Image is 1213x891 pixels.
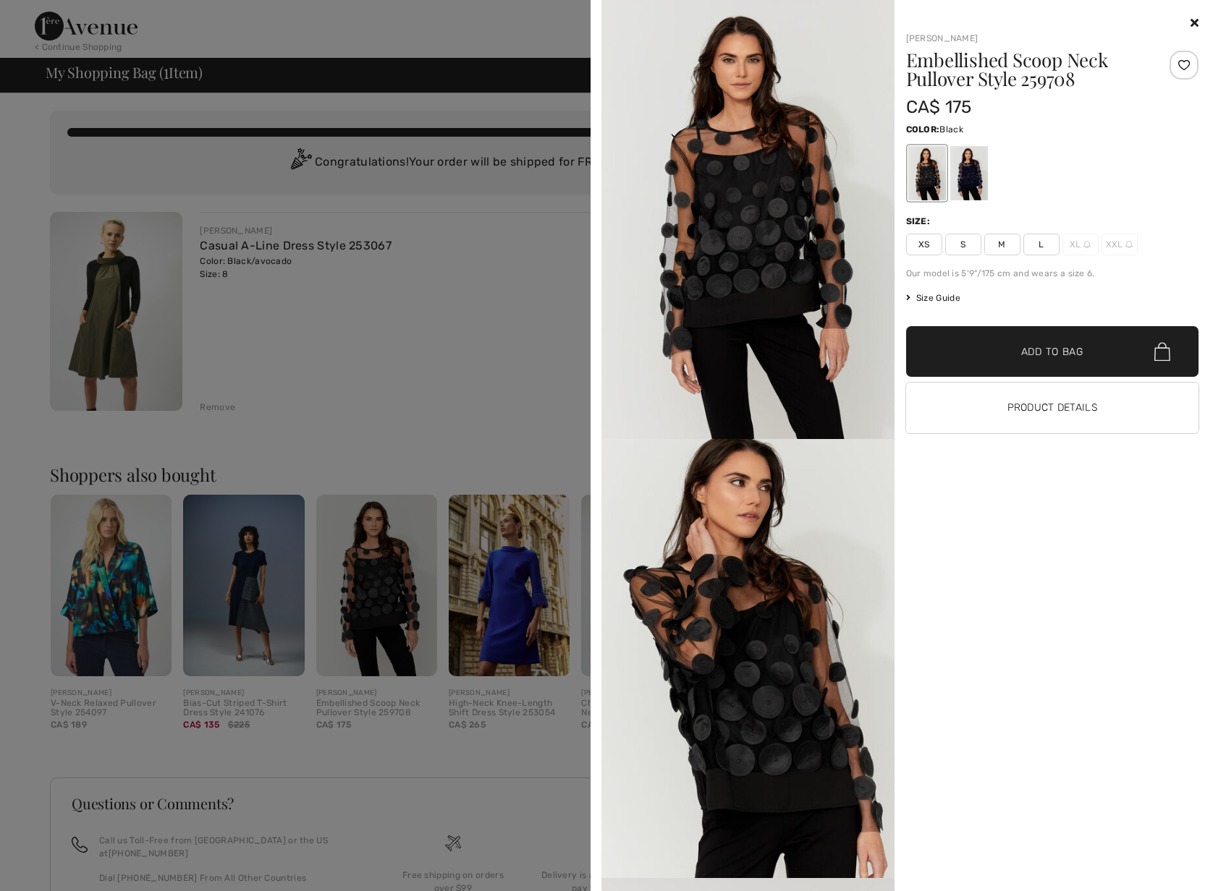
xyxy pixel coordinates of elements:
[1083,241,1091,248] img: ring-m.svg
[906,383,1199,433] button: Product Details
[1021,344,1083,359] span: Add to Bag
[908,146,945,200] div: Black
[906,291,960,304] span: Size Guide
[950,146,987,200] div: Midnight
[906,51,1150,88] h1: Embellished Scoop Neck Pullover Style 259708
[1154,342,1170,361] img: Bag.svg
[906,97,972,117] span: CA$ 175
[1102,234,1138,255] span: XXL
[939,124,963,135] span: Black
[33,10,63,23] span: Help
[906,234,942,255] span: XS
[906,124,940,135] span: Color:
[906,215,934,228] div: Size:
[1125,241,1133,248] img: ring-m.svg
[1023,234,1060,255] span: L
[906,326,1199,377] button: Add to Bag
[601,439,895,878] img: frank-lyman-tops-black_259708_1_8a12_search.jpg
[945,234,981,255] span: S
[1062,234,1099,255] span: XL
[984,234,1020,255] span: M
[906,267,1199,280] div: Our model is 5'9"/175 cm and wears a size 6.
[906,33,979,43] a: [PERSON_NAME]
